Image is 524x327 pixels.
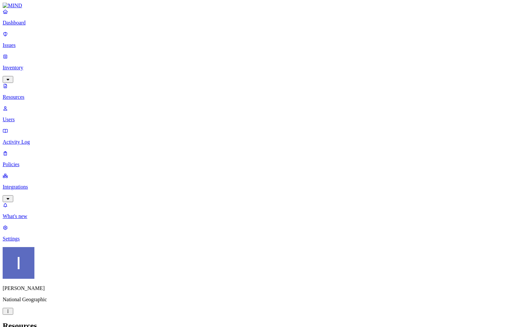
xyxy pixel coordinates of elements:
p: Users [3,117,521,123]
p: Inventory [3,65,521,71]
img: MIND [3,3,22,9]
a: Dashboard [3,9,521,26]
p: Policies [3,162,521,167]
a: Settings [3,225,521,242]
a: Activity Log [3,128,521,145]
a: Resources [3,83,521,100]
p: What's new [3,213,521,219]
a: MIND [3,3,521,9]
a: Users [3,105,521,123]
a: Integrations [3,173,521,201]
p: Settings [3,236,521,242]
p: Activity Log [3,139,521,145]
a: Inventory [3,54,521,82]
p: Issues [3,42,521,48]
p: Integrations [3,184,521,190]
p: Resources [3,94,521,100]
img: Itai Schwartz [3,247,34,279]
a: What's new [3,202,521,219]
p: [PERSON_NAME] [3,285,521,291]
p: Dashboard [3,20,521,26]
a: Issues [3,31,521,48]
a: Policies [3,150,521,167]
p: National Geographic [3,297,521,303]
